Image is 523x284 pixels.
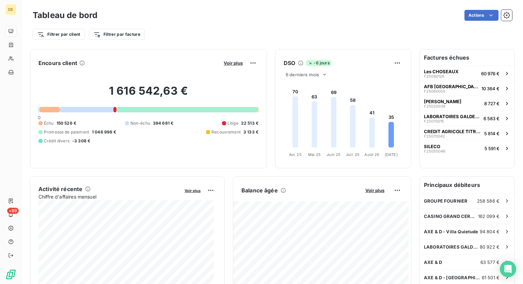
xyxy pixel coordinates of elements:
span: CREDIT AGRICOLE TITRES [424,129,481,134]
h6: Principaux débiteurs [420,177,514,193]
button: Voir plus [183,187,203,193]
span: 10 364 € [481,86,500,91]
span: AXE & D [424,259,442,265]
img: Logo LeanPay [5,269,16,280]
span: F25050046 [424,149,445,153]
span: 5 814 € [484,131,500,136]
span: 6 derniers mois [286,72,319,77]
h2: 1 616 542,63 € [38,84,258,105]
span: 0 [38,115,41,120]
span: -3 308 € [72,138,90,144]
button: Voir plus [222,60,245,66]
div: DE [5,4,16,15]
span: 258 586 € [477,198,500,204]
span: [PERSON_NAME] [424,99,461,104]
span: 5 591 € [485,146,500,151]
span: Promesse de paiement [44,129,89,135]
span: 80 922 € [480,244,500,250]
span: Non-échu [130,120,150,126]
span: F25060055 [424,89,445,93]
span: Les CHOSEAUX [424,69,459,74]
button: Voir plus [363,187,386,193]
h6: Factures échues [420,49,514,66]
span: Voir plus [224,60,243,66]
span: Recouvrement [211,129,241,135]
span: GROUPE FOURNIER [424,198,467,204]
span: AFB [GEOGRAPHIC_DATA] [424,84,479,89]
span: +99 [7,208,19,214]
span: F25020038 [424,104,445,108]
span: 94 804 € [480,229,500,234]
tspan: Juin 25 [327,152,340,157]
tspan: [DATE] [385,152,398,157]
h6: Activité récente [38,185,82,193]
span: -6 jours [306,60,331,66]
tspan: Mai 25 [308,152,321,157]
span: Voir plus [365,188,384,193]
span: 394 681 € [153,120,173,126]
h6: DSO [284,59,295,67]
span: Litige [227,120,238,126]
button: Filtrer par client [33,29,85,40]
button: CREDIT AGRICOLE TITRESF250700425 814 € [420,126,514,141]
h6: Encours client [38,59,77,67]
span: 22 513 € [241,120,258,126]
span: 8 727 € [484,101,500,106]
span: Voir plus [185,188,201,193]
span: 1 048 998 € [92,129,116,135]
button: Actions [464,10,498,21]
span: 60 976 € [481,71,500,76]
span: Chiffre d'affaires mensuel [38,193,180,200]
div: Open Intercom Messenger [500,261,516,277]
button: Filtrer par facture [89,29,145,40]
button: AFB [GEOGRAPHIC_DATA]F2506005510 364 € [420,81,514,96]
span: AXE & D - [GEOGRAPHIC_DATA] [424,275,482,280]
h6: Balance âgée [241,186,278,194]
h3: Tableau de bord [33,9,97,21]
button: Les CHOSEAUXF2504012660 976 € [420,66,514,81]
span: LABORATOIRES GALDERMA [424,244,480,250]
span: F25070042 [424,134,445,138]
span: 3 133 € [243,129,258,135]
span: 6 583 € [484,116,500,121]
button: SILECOF250500465 591 € [420,141,514,156]
span: 162 099 € [478,214,500,219]
tspan: Août 25 [364,152,379,157]
span: SILECO [424,144,440,149]
span: 150 526 € [57,120,76,126]
button: LABORATOIRES GALDERMAF250700156 583 € [420,111,514,126]
tspan: Avr. 25 [289,152,302,157]
span: F25070015 [424,119,444,123]
span: LABORATOIRES GALDERMA [424,114,481,119]
span: F25040126 [424,74,444,78]
span: 63 577 € [480,259,500,265]
span: CASINO GRAND CERCLE [424,214,478,219]
button: [PERSON_NAME]F250200388 727 € [420,96,514,111]
tspan: Juil. 25 [346,152,360,157]
span: 61 501 € [482,275,500,280]
span: Échu [44,120,54,126]
span: AXE & D - Villa Quietude [424,229,478,234]
span: Crédit divers [44,138,69,144]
